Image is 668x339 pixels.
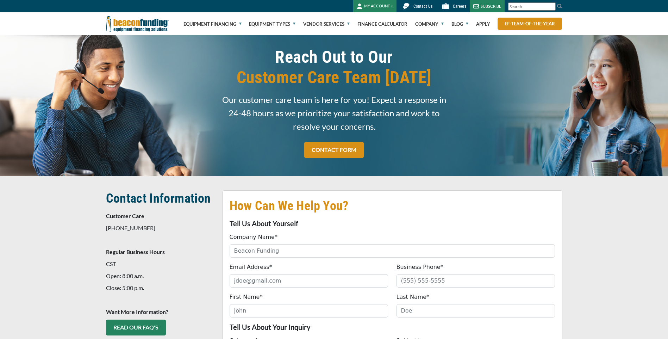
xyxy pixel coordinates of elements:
[106,272,214,280] p: Open: 8:00 a.m.
[230,219,555,228] p: Tell Us About Yourself
[230,263,272,271] label: Email Address*
[453,4,466,9] span: Careers
[106,224,214,232] p: [PHONE_NUMBER]
[397,263,443,271] label: Business Phone*
[548,4,554,10] a: Clear search text
[106,12,169,35] img: Beacon Funding Corporation logo
[451,13,468,35] a: Blog
[230,233,277,241] label: Company Name*
[249,13,295,35] a: Equipment Types
[230,304,388,318] input: John
[230,274,388,288] input: jdoe@gmail.com
[397,293,430,301] label: Last Name*
[230,244,555,258] input: Beacon Funding
[557,3,562,9] img: Search
[106,190,214,207] h2: Contact Information
[106,320,166,335] a: READ OUR FAQ's
[397,274,555,288] input: (555) 555-5555
[415,13,444,35] a: Company
[230,293,263,301] label: First Name*
[357,13,407,35] a: Finance Calculator
[476,13,490,35] a: Apply
[304,142,364,158] a: CONTACT FORM
[397,304,555,318] input: Doe
[106,260,214,268] p: CST
[106,248,165,255] strong: Regular Business Hours
[106,212,144,219] strong: Customer Care
[508,2,556,11] input: Search
[230,323,555,331] p: Tell Us About Your Inquiry
[222,93,446,133] span: Our customer care team is here for you! Expect a response in 24-48 hours as we prioritize your sa...
[106,308,168,315] strong: Want More Information?
[183,13,242,35] a: Equipment Financing
[230,198,555,214] h2: How Can We Help You?
[222,67,446,88] span: Customer Care Team [DATE]
[106,284,214,292] p: Close: 5:00 p.m.
[303,13,350,35] a: Vendor Services
[222,47,446,88] h1: Reach Out to Our
[413,4,432,9] span: Contact Us
[498,18,562,30] a: ef-team-of-the-year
